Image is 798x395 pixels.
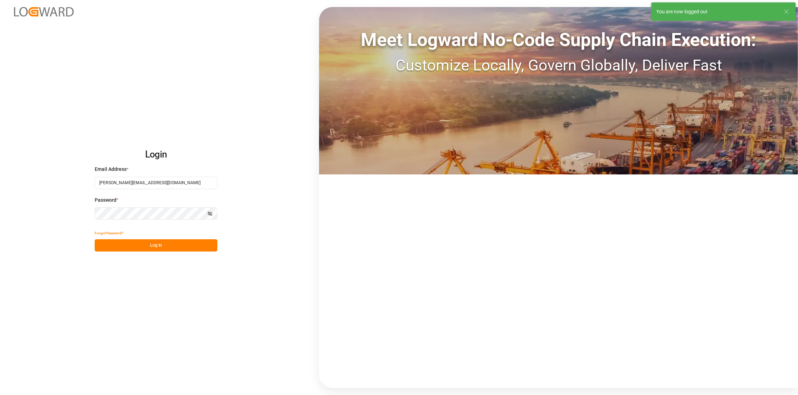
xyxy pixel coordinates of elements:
[95,177,217,189] input: Enter your email
[95,166,127,173] span: Email Address
[95,239,217,252] button: Log In
[95,227,123,239] button: Forgot Password?
[95,143,217,166] h2: Login
[95,196,116,204] span: Password
[319,54,798,77] div: Customize Locally, Govern Globally, Deliver Fast
[14,7,74,16] img: Logward_new_orange.png
[319,26,798,54] div: Meet Logward No-Code Supply Chain Execution:
[656,8,777,15] div: You are now logged out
